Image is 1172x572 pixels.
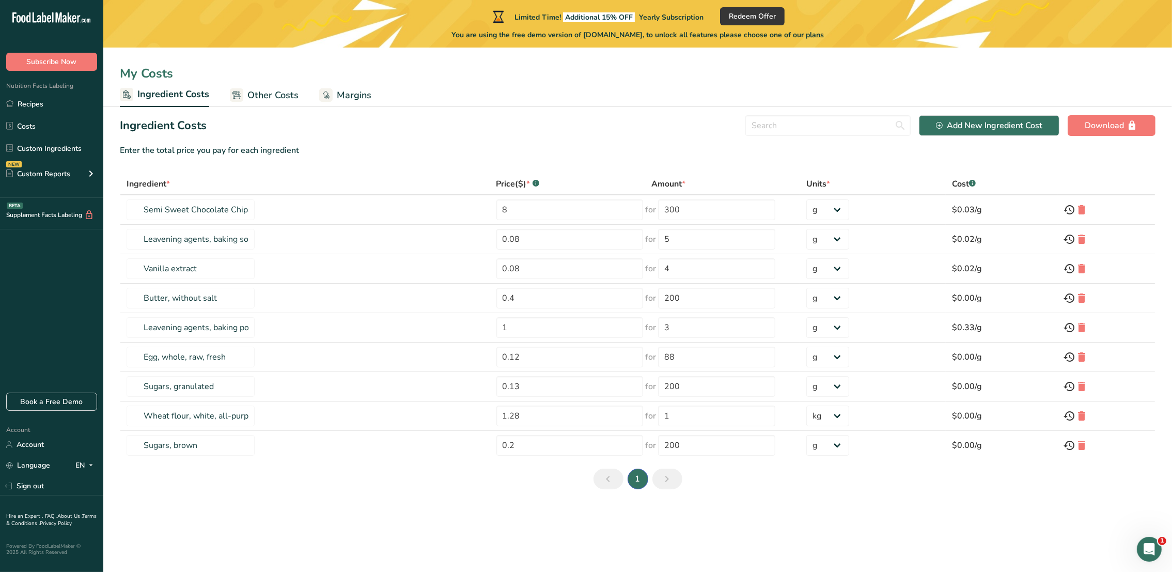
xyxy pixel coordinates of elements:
a: Hire an Expert . [6,513,43,520]
span: for [645,233,656,245]
span: for [645,204,656,216]
div: BETA [7,203,23,209]
div: Units [806,178,830,190]
button: Add New Ingredient Cost [919,115,1059,136]
input: Search [745,115,911,136]
td: $0.00/g [946,343,1057,372]
div: Enter the total price you pay for each ingredient [120,144,1155,157]
button: Subscribe Now [6,53,97,71]
span: Margins [337,88,371,102]
div: Custom Reports [6,168,70,179]
h2: Ingredient Costs [120,117,207,134]
span: Subscribe Now [27,56,77,67]
td: $0.02/g [946,254,1057,284]
div: Powered By FoodLabelMaker © 2025 All Rights Reserved [6,543,97,555]
a: Book a Free Demo [6,393,97,411]
div: Amount [651,178,685,190]
a: Privacy Policy [40,520,72,527]
div: Price($) [496,178,539,190]
span: for [645,262,656,275]
a: About Us . [57,513,82,520]
a: Previous page [593,469,623,489]
td: $0.03/g [946,195,1057,225]
span: for [645,351,656,363]
td: $0.00/g [946,431,1057,460]
span: Ingredient Costs [137,87,209,101]
div: Add New Ingredient Cost [936,119,1042,132]
div: My Costs [103,64,1172,83]
span: 1 [1158,537,1166,545]
div: Ingredient [127,178,170,190]
iframe: Intercom live chat [1137,537,1162,562]
a: FAQ . [45,513,57,520]
span: for [645,321,656,334]
a: Next page [652,469,682,489]
button: Download [1068,115,1155,136]
span: for [645,410,656,422]
div: Download [1085,119,1138,132]
span: Other Costs [247,88,299,102]
span: plans [806,30,824,40]
span: for [645,292,656,304]
div: Limited Time! [491,10,704,23]
td: $0.00/g [946,401,1057,431]
a: Other Costs [230,84,299,107]
td: $0.33/g [946,313,1057,343]
a: Terms & Conditions . [6,513,97,527]
span: Redeem Offer [729,11,776,22]
td: $0.02/g [946,225,1057,254]
a: Language [6,456,50,474]
button: Redeem Offer [720,7,785,25]
span: You are using the free demo version of [DOMAIN_NAME], to unlock all features please choose one of... [451,29,824,40]
td: $0.00/g [946,372,1057,401]
div: Cost [952,178,976,190]
div: NEW [6,161,22,167]
a: Margins [319,84,371,107]
div: EN [75,459,97,472]
a: Ingredient Costs [120,83,209,107]
span: Yearly Subscription [639,12,704,22]
span: for [645,439,656,452]
td: $0.00/g [946,284,1057,313]
span: Additional 15% OFF [563,12,635,22]
span: for [645,380,656,393]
